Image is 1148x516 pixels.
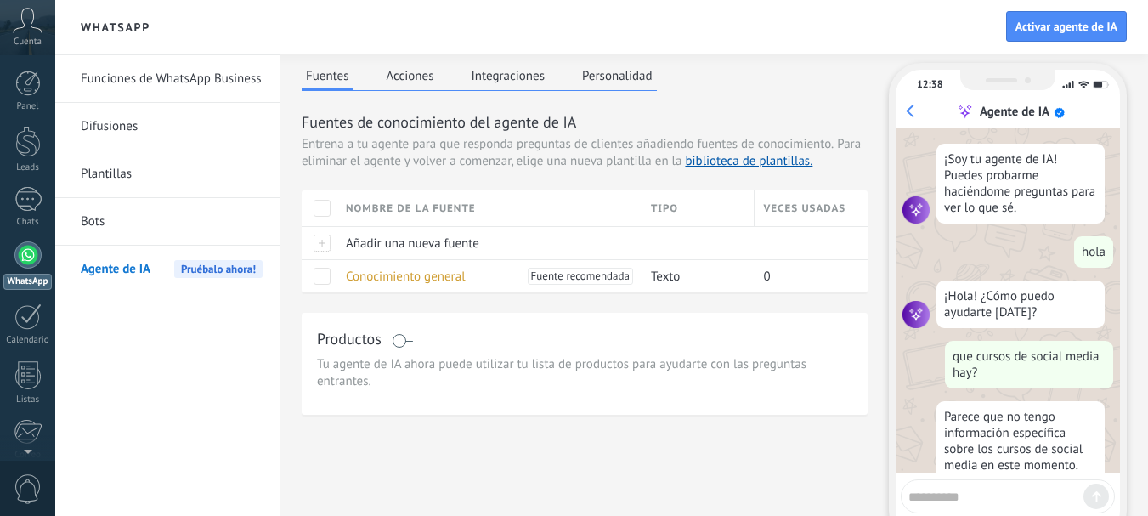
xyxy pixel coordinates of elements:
[302,136,861,169] span: Para eliminar el agente y volver a comenzar, elige una nueva plantilla en la
[763,269,770,285] span: 0
[467,63,550,88] button: Integraciones
[755,190,868,226] div: Veces usadas
[1074,236,1113,268] div: hola
[174,260,263,278] span: Pruébalo ahora!
[346,269,466,285] span: Conocimiento general
[902,196,930,224] img: agent icon
[945,341,1113,388] div: que cursos de social media hay?
[755,260,855,292] div: 0
[81,246,263,293] a: Agente de IAPruébalo ahora!
[3,394,53,405] div: Listas
[302,136,834,153] span: Entrena a tu agente para que responda preguntas de clientes añadiendo fuentes de conocimiento.
[317,328,382,349] h3: Productos
[936,144,1105,224] div: ¡Soy tu agente de IA! Puedes probarme haciéndome preguntas para ver lo que sé.
[55,150,280,198] li: Plantillas
[81,198,263,246] a: Bots
[917,78,942,91] div: 12:38
[1015,20,1117,32] span: Activar agente de IA
[81,55,263,103] a: Funciones de WhatsApp Business
[55,103,280,150] li: Difusiones
[55,55,280,103] li: Funciones de WhatsApp Business
[55,246,280,292] li: Agente de IA
[302,63,353,91] button: Fuentes
[980,104,1049,120] div: Agente de IA
[81,246,150,293] span: Agente de IA
[685,153,812,169] a: biblioteca de plantillas.
[302,111,868,133] h3: Fuentes de conocimiento del agente de IA
[14,37,42,48] span: Cuenta
[1006,11,1127,42] button: Activar agente de IA
[337,190,642,226] div: Nombre de la fuente
[578,63,657,88] button: Personalidad
[3,162,53,173] div: Leads
[936,281,1105,328] div: ¡Hola! ¿Cómo puedo ayudarte [DATE]?
[642,190,755,226] div: Tipo
[337,260,634,292] div: Conocimiento general
[531,268,630,285] span: Fuente recomendada
[3,335,53,346] div: Calendario
[81,103,263,150] a: Difusiones
[642,260,747,292] div: Texto
[81,150,263,198] a: Plantillas
[382,63,438,88] button: Acciones
[3,217,53,228] div: Chats
[651,269,680,285] span: Texto
[3,274,52,290] div: WhatsApp
[55,198,280,246] li: Bots
[317,356,852,390] span: Tu agente de IA ahora puede utilizar tu lista de productos para ayudarte con las preguntas entran...
[902,301,930,328] img: agent icon
[346,235,479,252] span: Añadir una nueva fuente
[3,101,53,112] div: Panel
